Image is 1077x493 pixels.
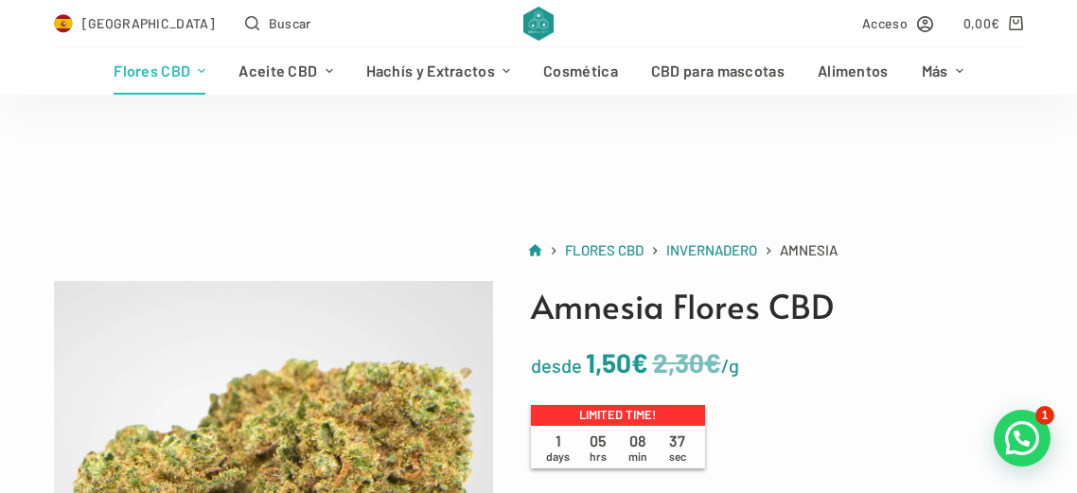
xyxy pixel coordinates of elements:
[704,346,721,379] span: €
[590,449,607,463] span: hrs
[527,47,635,95] a: Cosmética
[666,241,757,258] span: Invernadero
[628,449,647,463] span: min
[269,12,311,34] span: Buscar
[565,241,644,258] span: Flores CBD
[54,14,73,33] img: ES Flag
[634,47,801,95] a: CBD para mascotas
[538,431,578,464] span: 1
[578,431,618,464] span: 05
[666,238,757,262] a: Invernadero
[991,15,999,31] span: €
[586,346,648,379] bdi: 1,50
[523,7,553,41] img: CBD Alchemy
[54,12,215,34] a: Select Country
[905,47,980,95] a: Más
[531,354,582,377] span: desde
[780,238,838,262] span: Amnesia
[631,346,648,379] span: €
[862,12,933,34] a: Acceso
[97,47,980,95] nav: Menú de cabecera
[721,354,739,377] span: /g
[669,449,686,463] span: sec
[653,346,721,379] bdi: 2,30
[565,238,644,262] a: Flores CBD
[963,12,1023,34] a: Carro de compra
[245,12,311,34] button: Abrir formulario de búsqueda
[97,47,222,95] a: Flores CBD
[349,47,527,95] a: Hachís y Extractos
[862,12,908,34] span: Acceso
[222,47,349,95] a: Aceite CBD
[658,431,697,464] span: 37
[618,431,658,464] span: 08
[531,405,705,426] p: Limited time!
[801,47,905,95] a: Alimentos
[546,449,570,463] span: days
[963,15,1000,31] bdi: 0,00
[82,12,215,34] span: [GEOGRAPHIC_DATA]
[531,281,1024,331] h1: Amnesia Flores CBD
